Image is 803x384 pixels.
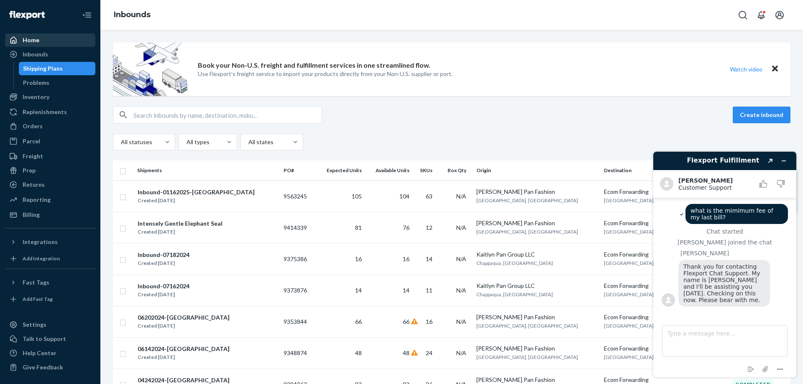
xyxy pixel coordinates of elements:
[456,193,466,200] span: N/A
[355,255,362,262] span: 16
[355,318,362,325] span: 66
[18,6,36,13] span: Chat
[476,260,553,266] span: Chappaqua, [GEOGRAPHIC_DATA]
[476,323,578,329] span: [GEOGRAPHIC_DATA], [GEOGRAPHIC_DATA]
[601,160,728,181] th: Destination
[23,64,63,73] div: Shipping Plans
[23,93,49,101] div: Inventory
[5,120,95,133] a: Orders
[23,363,63,371] div: Give Feedback
[426,193,432,200] span: 63
[604,313,725,321] div: Ecom Forwarding
[138,353,230,361] div: Created [DATE]
[5,105,95,119] a: Replenishments
[280,181,316,212] td: 9563245
[5,292,95,306] a: Add Fast Tag
[476,197,578,203] span: [GEOGRAPHIC_DATA], [GEOGRAPHIC_DATA]
[5,276,95,289] button: Fast Tags
[403,224,409,231] span: 76
[476,219,597,227] div: [PERSON_NAME] Pan Fashion
[23,335,66,343] div: Talk to Support
[23,211,40,219] div: Billing
[355,224,362,231] span: 81
[23,166,36,175] div: Prep
[138,313,230,322] div: 06202024-[GEOGRAPHIC_DATA]
[9,11,45,19] img: Flexport logo
[138,259,189,267] div: Created [DATE]
[426,349,432,356] span: 24
[198,61,430,70] p: Book your Non-U.S. freight and fulfillment services in one streamlined flow.
[23,36,39,44] div: Home
[23,50,48,58] div: Inbounds
[456,287,466,294] span: N/A
[79,7,95,23] button: Close Navigation
[426,255,432,262] span: 14
[456,224,466,231] span: N/A
[23,320,46,329] div: Settings
[413,160,440,181] th: SKUs
[5,48,95,61] a: Inbounds
[5,33,95,47] a: Home
[138,251,189,259] div: Inbound-07182024
[403,318,409,325] span: 66
[399,193,409,200] span: 104
[476,282,597,290] div: Kaitlyn Pan Group LLC
[316,160,365,181] th: Expected Units
[5,178,95,191] a: Returns
[5,252,95,265] a: Add Integration
[476,291,553,298] span: Chappaqua, [GEOGRAPHIC_DATA]
[23,295,53,303] div: Add Fast Tag
[138,290,189,299] div: Created [DATE]
[456,349,466,356] span: N/A
[23,238,58,246] div: Integrations
[280,306,316,337] td: 9353844
[365,160,413,181] th: Available Units
[280,337,316,369] td: 9348874
[5,208,95,221] a: Billing
[23,278,49,287] div: Fast Tags
[473,160,601,181] th: Origin
[280,160,316,181] th: PO#
[476,344,597,353] div: [PERSON_NAME] Pan Fashion
[476,376,597,384] div: [PERSON_NAME] Pan Fashion
[456,255,466,262] span: N/A
[23,196,51,204] div: Reporting
[733,107,790,123] button: Create inbound
[604,219,725,227] div: Ecom Forwarding
[23,255,60,262] div: Add Integration
[23,122,43,130] div: Orders
[604,354,706,360] span: [GEOGRAPHIC_DATA], [GEOGRAPHIC_DATA]
[5,235,95,249] button: Integrations
[19,76,96,89] a: Problems
[114,10,151,19] a: Inbounds
[133,107,322,123] input: Search inbounds by name, destination, msku...
[604,229,706,235] span: [GEOGRAPHIC_DATA], [GEOGRAPHIC_DATA]
[724,63,768,75] button: Watch video
[23,79,49,87] div: Problems
[426,224,432,231] span: 12
[476,188,597,196] div: [PERSON_NAME] Pan Fashion
[280,212,316,243] td: 9414339
[5,90,95,104] a: Inventory
[5,332,95,346] button: Talk to Support
[771,7,788,23] button: Open account menu
[604,344,725,353] div: Ecom Forwarding
[403,349,409,356] span: 48
[138,228,222,236] div: Created [DATE]
[604,376,725,384] div: Ecom Forwarding
[280,243,316,275] td: 9375386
